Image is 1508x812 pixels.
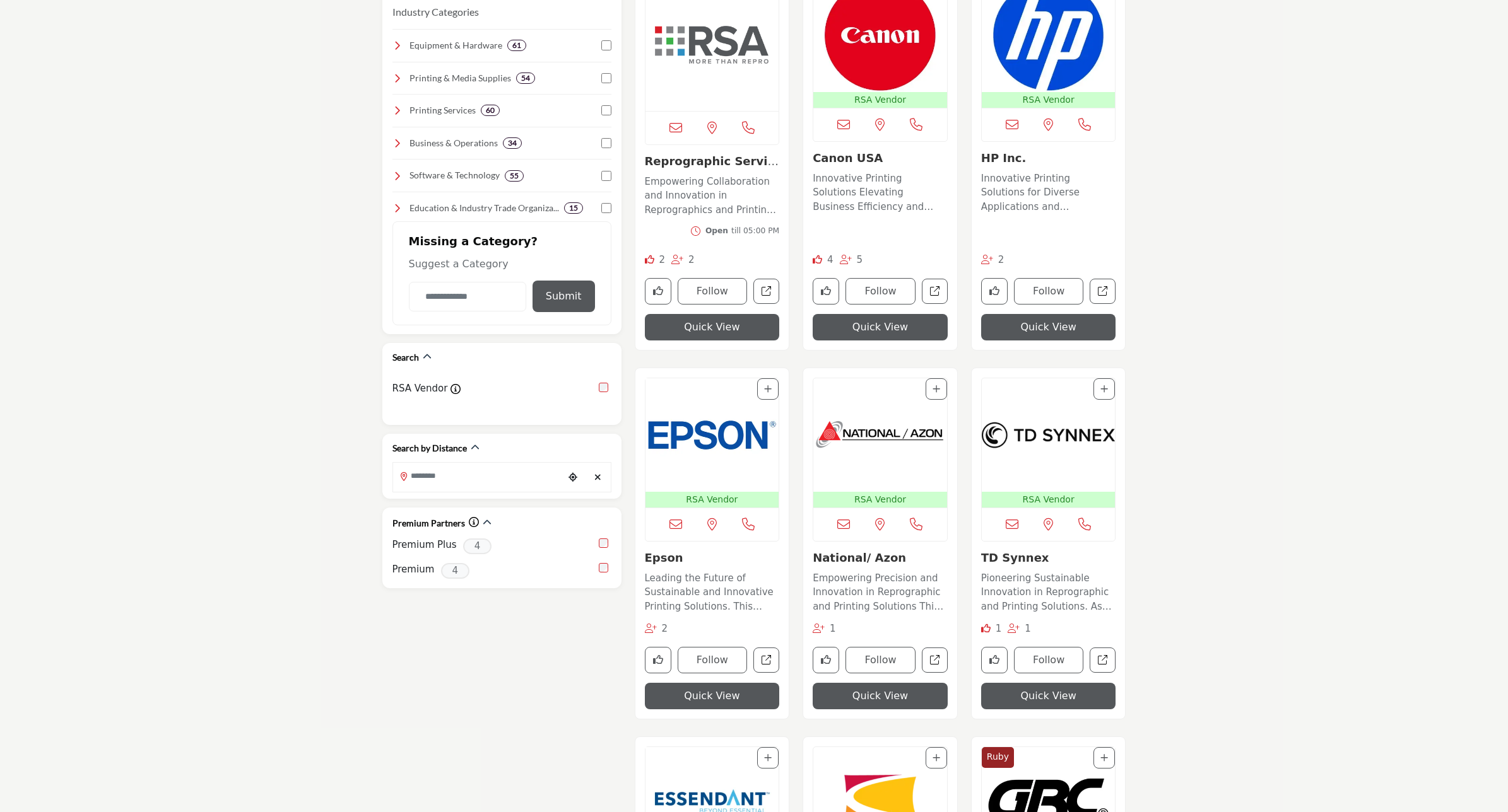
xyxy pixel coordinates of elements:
[830,623,836,634] span: 1
[813,314,948,340] button: Quick View
[661,623,668,634] span: 2
[409,169,500,182] h4: Software & Technology: Advanced software and digital tools for print management, automation, and ...
[705,225,779,236] div: till 05:00 PM
[508,139,517,148] b: 34
[645,171,780,217] a: Empowering Collaboration and Innovation in Reprographics and Printing Across [GEOGRAPHIC_DATA] In...
[1025,623,1031,634] span: 1
[813,571,948,614] p: Empowering Precision and Innovation in Reprographic and Printing Solutions This company excels in...
[469,515,479,530] div: Click to view information
[1014,278,1084,304] button: Follow
[813,551,906,564] a: National/ Azon
[1100,753,1108,763] a: Add To List
[981,278,1008,304] button: Like company
[981,171,1116,214] p: Innovative Printing Solutions for Diverse Applications and Exceptional Results Operating at the f...
[564,202,583,214] div: 15 Results For Education & Industry Trade Organizations
[510,171,519,180] b: 55
[933,384,940,394] a: Add To List
[393,464,563,489] input: Search Location
[648,493,777,506] p: RSA Vendor
[409,258,509,270] span: Suggest a Category
[813,151,883,165] a: Canon USA
[813,683,948,709] button: Quick View
[813,168,948,214] a: Innovative Printing Solutions Elevating Business Efficiency and Connectivity With a strong footho...
[998,254,1004,265] span: 2
[691,225,779,236] button: Opentill 05:00 PM
[441,563,469,579] span: 4
[601,73,611,83] input: Select Printing & Media Supplies checkbox
[981,168,1116,214] a: Innovative Printing Solutions for Diverse Applications and Exceptional Results Operating at the f...
[922,279,948,304] a: Open canon-usa in new tab
[764,753,772,763] a: Add To List
[1014,647,1084,673] button: Follow
[981,568,1116,614] a: Pioneering Sustainable Innovation in Reprographic and Printing Solutions. As an established leade...
[645,571,780,614] p: Leading the Future of Sustainable and Innovative Printing Solutions. This company is a prominent ...
[982,378,1116,507] a: Open Listing in new tab
[516,72,535,84] div: 54 Results For Printing & Media Supplies
[569,204,578,212] b: 15
[409,39,502,52] h4: Equipment & Hardware : Top-quality printers, copiers, and finishing equipment to enhance efficien...
[984,493,1113,506] p: RSA Vendor
[409,282,526,311] input: Category Name
[599,538,608,548] input: select Premium Plus checkbox
[463,538,492,554] span: 4
[816,93,945,107] p: RSA Vendor
[813,255,822,264] i: Likes
[481,105,500,116] div: 60 Results For Printing Services
[645,568,780,614] a: Leading the Future of Sustainable and Innovative Printing Solutions. This company is a prominent ...
[599,383,608,392] input: RSA Vendor checkbox
[981,314,1116,340] button: Quick View
[827,254,834,265] span: 4
[922,647,948,673] a: Open national-azon in new tab
[816,493,945,506] p: RSA Vendor
[645,622,668,636] div: Followers
[705,226,728,235] span: Open
[409,104,476,117] h4: Printing Services: Professional printing solutions, including large-format, digital, and offset p...
[392,517,465,530] h2: Premium Partners
[512,41,521,50] b: 61
[392,381,448,396] label: RSA Vendor
[486,106,495,115] b: 60
[1090,647,1116,673] a: Open td-synnex in new tab
[601,105,611,115] input: Select Printing Services checkbox
[813,171,948,214] p: Innovative Printing Solutions Elevating Business Efficiency and Connectivity With a strong footho...
[857,254,863,265] span: 5
[659,254,665,265] span: 2
[409,137,498,149] h4: Business & Operations: Essential resources for financial management, marketing, and operations to...
[1090,279,1116,304] a: Open hp-inc in new tab
[1100,384,1108,394] a: Add To List
[1008,622,1031,636] div: Followers
[645,647,671,673] button: Like company
[645,551,683,564] a: Epson
[845,647,916,673] button: Follow
[469,516,479,528] a: Information about Premium Partners
[409,202,559,214] h4: Education & Industry Trade Organizations: Connect with industry leaders, trade groups, and profes...
[764,384,772,394] a: Add To List
[533,281,595,312] button: Submit
[840,253,863,267] div: Followers
[813,568,948,614] a: Empowering Precision and Innovation in Reprographic and Printing Solutions This company excels in...
[505,170,524,182] div: 55 Results For Software & Technology
[813,278,839,304] button: Like company
[813,378,947,492] img: National/ Azon
[645,278,671,304] button: Like company
[645,683,780,709] button: Quick View
[392,538,457,552] label: Premium Plus
[981,683,1116,709] button: Quick View
[671,253,695,267] div: Followers
[521,74,530,83] b: 54
[503,137,522,149] div: 34 Results For Business & Operations
[981,623,991,633] i: Like
[981,151,1116,165] h3: HP Inc.
[813,622,836,636] div: Followers
[813,647,839,673] button: Like company
[981,571,1116,614] p: Pioneering Sustainable Innovation in Reprographic and Printing Solutions. As an established leade...
[996,623,1002,634] span: 1
[392,4,479,20] button: Industry Categories
[645,154,780,168] h3: Reprographic Services Association (RSA)
[933,753,940,763] a: Add To List
[645,378,779,507] a: Open Listing in new tab
[981,647,1008,673] button: Like company
[981,551,1049,564] a: TD Synnex
[507,40,526,51] div: 61 Results For Equipment & Hardware
[688,254,695,265] span: 2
